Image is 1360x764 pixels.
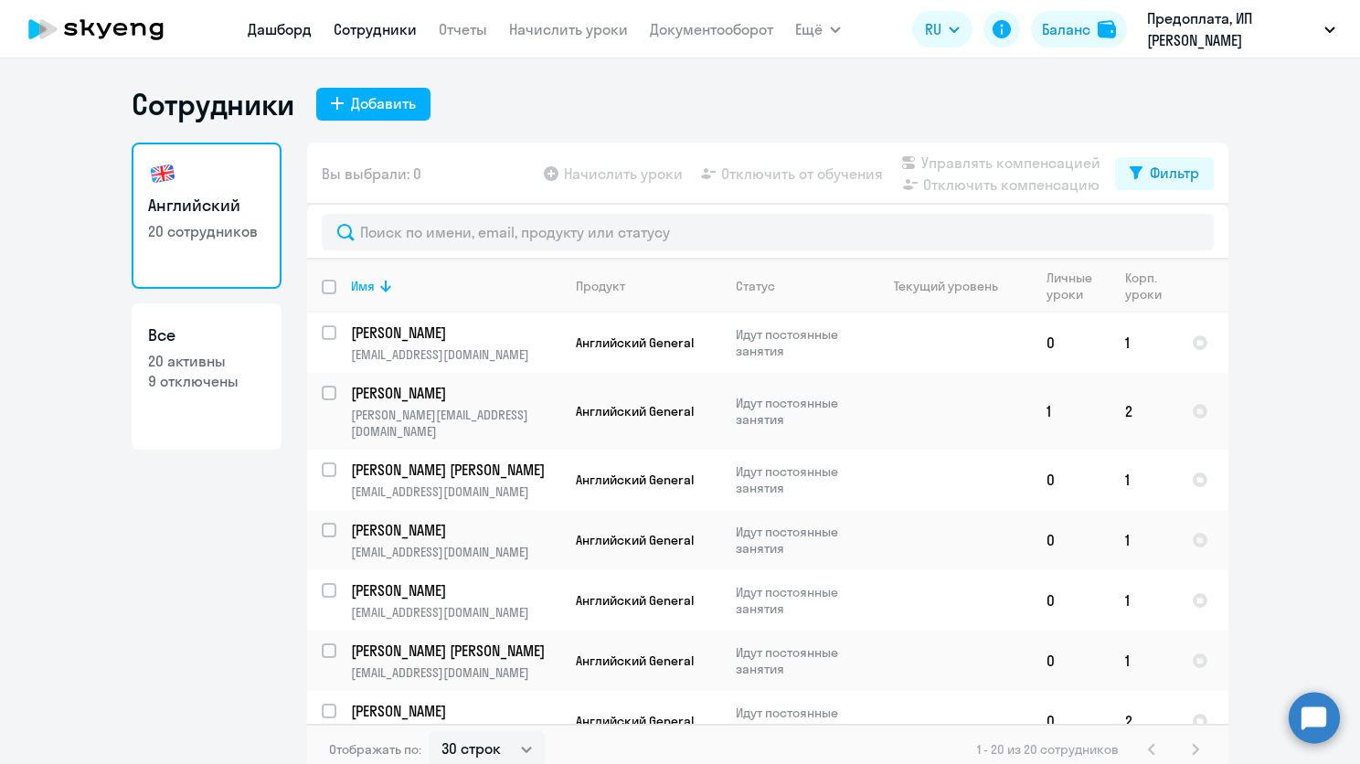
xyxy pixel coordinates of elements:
[351,92,416,114] div: Добавить
[576,472,694,488] span: Английский General
[1110,510,1177,570] td: 1
[1032,570,1110,631] td: 0
[1031,11,1127,48] button: Балансbalance
[351,346,560,363] p: [EMAIL_ADDRESS][DOMAIN_NAME]
[795,11,841,48] button: Ещё
[795,18,823,40] span: Ещё
[351,701,558,721] p: [PERSON_NAME]
[316,88,430,121] button: Добавить
[736,584,861,617] p: Идут постоянные занятия
[334,20,417,38] a: Сотрудники
[1047,270,1098,302] div: Личные уроки
[736,524,861,557] p: Идут постоянные занятия
[351,323,558,343] p: [PERSON_NAME]
[148,194,265,218] h3: Английский
[351,580,560,600] a: [PERSON_NAME]
[912,11,972,48] button: RU
[1150,162,1199,184] div: Фильтр
[1125,270,1164,302] div: Корп. уроки
[1032,510,1110,570] td: 0
[1110,631,1177,691] td: 1
[736,644,861,677] p: Идут постоянные занятия
[894,278,998,294] div: Текущий уровень
[977,741,1119,758] span: 1 - 20 из 20 сотрудников
[351,641,560,661] a: [PERSON_NAME] [PERSON_NAME]
[1032,450,1110,510] td: 0
[148,351,265,371] p: 20 активны
[132,303,282,450] a: Все20 активны9 отключены
[576,592,694,609] span: Английский General
[736,326,861,359] p: Идут постоянные занятия
[351,383,558,403] p: [PERSON_NAME]
[148,324,265,347] h3: Все
[1032,691,1110,751] td: 0
[351,520,558,540] p: [PERSON_NAME]
[322,214,1214,250] input: Поиск по имени, email, продукту или статусу
[1125,270,1176,302] div: Корп. уроки
[132,86,294,122] h1: Сотрудники
[351,383,560,403] a: [PERSON_NAME]
[351,278,375,294] div: Имя
[736,278,861,294] div: Статус
[1110,691,1177,751] td: 2
[576,653,694,669] span: Английский General
[351,701,560,721] a: [PERSON_NAME]
[351,323,560,343] a: [PERSON_NAME]
[351,407,560,440] p: [PERSON_NAME][EMAIL_ADDRESS][DOMAIN_NAME]
[351,604,560,621] p: [EMAIL_ADDRESS][DOMAIN_NAME]
[576,403,694,419] span: Английский General
[148,221,265,241] p: 20 сотрудников
[877,278,1031,294] div: Текущий уровень
[329,741,421,758] span: Отображать по:
[509,20,628,38] a: Начислить уроки
[1110,373,1177,450] td: 2
[148,371,265,391] p: 9 отключены
[736,395,861,428] p: Идут постоянные занятия
[351,520,560,540] a: [PERSON_NAME]
[1032,313,1110,373] td: 0
[736,463,861,496] p: Идут постоянные занятия
[576,532,694,548] span: Английский General
[351,580,558,600] p: [PERSON_NAME]
[322,163,421,185] span: Вы выбрали: 0
[1042,18,1090,40] div: Баланс
[248,20,312,38] a: Дашборд
[1147,7,1317,51] p: Предоплата, ИП [PERSON_NAME] [PERSON_NAME]
[576,334,694,351] span: Английский General
[1110,313,1177,373] td: 1
[1110,450,1177,510] td: 1
[351,278,560,294] div: Имя
[132,143,282,289] a: Английский20 сотрудников
[439,20,487,38] a: Отчеты
[351,664,560,681] p: [EMAIL_ADDRESS][DOMAIN_NAME]
[1032,373,1110,450] td: 1
[148,159,177,188] img: english
[576,278,720,294] div: Продукт
[576,713,694,729] span: Английский General
[351,483,560,500] p: [EMAIL_ADDRESS][DOMAIN_NAME]
[351,460,560,480] a: [PERSON_NAME] [PERSON_NAME]
[736,705,861,737] p: Идут постоянные занятия
[1032,631,1110,691] td: 0
[1098,20,1116,38] img: balance
[1047,270,1110,302] div: Личные уроки
[925,18,941,40] span: RU
[1138,7,1344,51] button: Предоплата, ИП [PERSON_NAME] [PERSON_NAME]
[736,278,775,294] div: Статус
[351,641,558,661] p: [PERSON_NAME] [PERSON_NAME]
[650,20,773,38] a: Документооборот
[351,460,558,480] p: [PERSON_NAME] [PERSON_NAME]
[1115,157,1214,190] button: Фильтр
[1110,570,1177,631] td: 1
[351,544,560,560] p: [EMAIL_ADDRESS][DOMAIN_NAME]
[576,278,625,294] div: Продукт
